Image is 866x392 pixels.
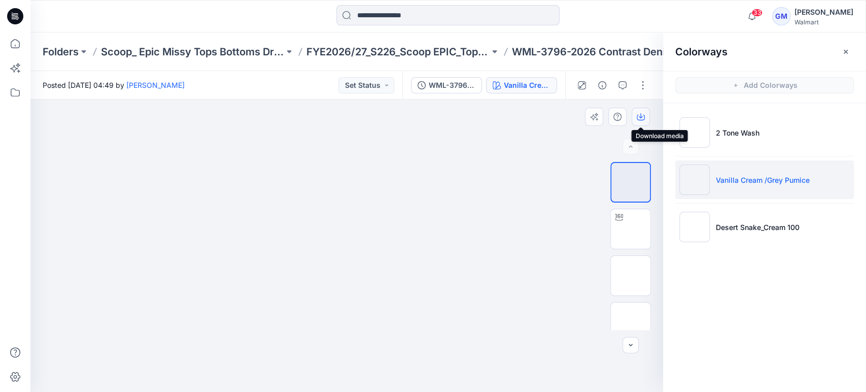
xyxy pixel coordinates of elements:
p: WML-3796-2026 Contrast Denim Pant [512,45,695,59]
button: WML-3796-2026_Rev1_Contrast Denim Pant_Full Colorway [411,77,482,93]
p: Vanilla Cream /Grey Pumice [716,175,810,185]
div: Walmart [794,18,853,26]
div: WML-3796-2026_Rev1_Contrast Denim Pant_Full Colorway [429,80,475,91]
button: Vanilla Cream /Grey Pumice [486,77,557,93]
div: [PERSON_NAME] [794,6,853,18]
h2: Colorways [675,46,728,58]
a: [PERSON_NAME] [126,81,185,89]
a: Scoop_ Epic Missy Tops Bottoms Dress [101,45,284,59]
img: 2 Tone Wash [679,117,710,148]
div: Vanilla Cream /Grey Pumice [504,80,550,91]
span: 33 [751,9,763,17]
img: Vanilla Cream /Grey Pumice [679,165,710,195]
div: GM [772,7,790,25]
button: Details [594,77,610,93]
span: Posted [DATE] 04:49 by [43,80,185,90]
p: Desert Snake_Cream 100 [716,222,800,233]
a: FYE2026/27_S226_Scoop EPIC_Top & Bottom [306,45,490,59]
p: 2 Tone Wash [716,127,759,138]
a: Folders [43,45,79,59]
img: Desert Snake_Cream 100 [679,212,710,242]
